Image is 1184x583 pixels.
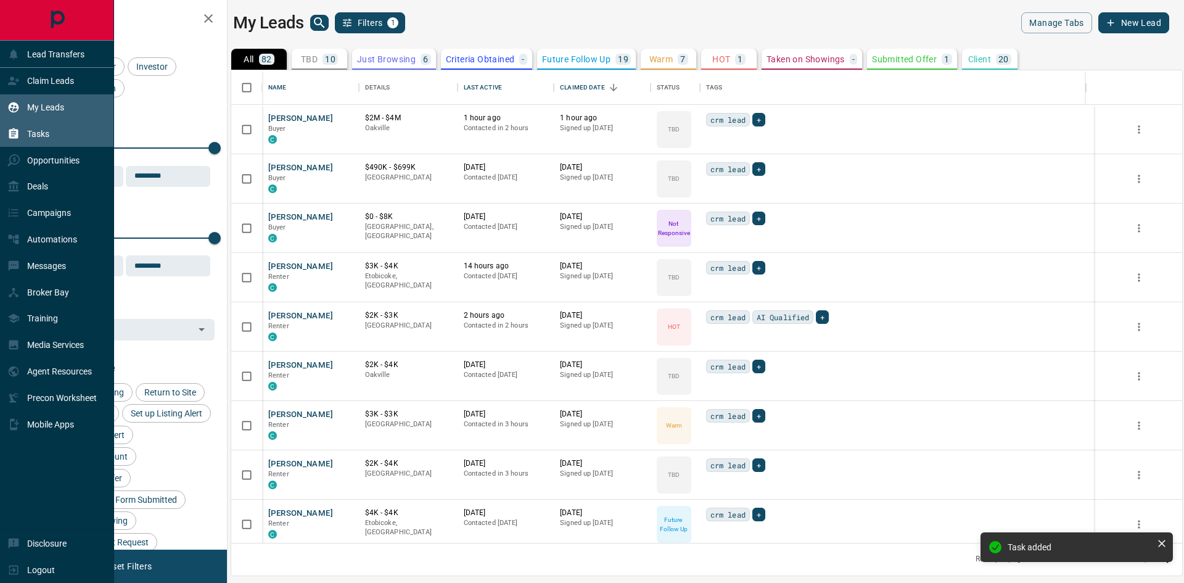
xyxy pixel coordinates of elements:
[446,55,515,64] p: Criteria Obtained
[464,508,548,518] p: [DATE]
[752,360,765,373] div: +
[752,261,765,275] div: +
[335,12,406,33] button: Filters1
[365,123,451,133] p: Oakville
[1130,219,1148,238] button: more
[268,174,286,182] span: Buyer
[752,508,765,521] div: +
[757,212,761,225] span: +
[560,222,644,232] p: Signed up [DATE]
[710,311,746,323] span: crm lead
[560,70,605,105] div: Claimed Date
[365,370,451,380] p: Oakville
[140,387,200,397] span: Return to Site
[680,55,685,64] p: 7
[738,55,742,64] p: 1
[657,70,680,105] div: Status
[976,554,1027,564] p: Rows per page:
[1130,318,1148,336] button: more
[464,261,548,271] p: 14 hours ago
[560,518,644,528] p: Signed up [DATE]
[852,55,855,64] p: -
[464,469,548,479] p: Contacted in 3 hours
[668,322,680,331] p: HOT
[301,55,318,64] p: TBD
[542,55,610,64] p: Future Follow Up
[752,409,765,423] div: +
[268,184,277,193] div: condos.ca
[268,481,277,489] div: condos.ca
[268,212,333,223] button: [PERSON_NAME]
[1098,12,1169,33] button: New Lead
[666,421,682,430] p: Warm
[365,212,451,222] p: $0 - $8K
[560,113,644,123] p: 1 hour ago
[193,321,210,338] button: Open
[365,70,390,105] div: Details
[268,409,333,421] button: [PERSON_NAME]
[268,135,277,144] div: condos.ca
[268,261,333,273] button: [PERSON_NAME]
[464,212,548,222] p: [DATE]
[757,114,761,126] span: +
[464,370,548,380] p: Contacted [DATE]
[668,174,680,183] p: TBD
[268,530,277,539] div: condos.ca
[605,79,622,96] button: Sort
[560,360,644,370] p: [DATE]
[268,371,289,379] span: Renter
[365,409,451,420] p: $3K - $3K
[464,123,548,133] p: Contacted in 2 hours
[365,261,451,271] p: $3K - $4K
[820,311,824,323] span: +
[560,212,644,222] p: [DATE]
[1130,466,1148,484] button: more
[359,70,458,105] div: Details
[560,420,644,429] p: Signed up [DATE]
[268,382,277,391] div: condos.ca
[464,310,548,321] p: 2 hours ago
[233,13,304,33] h1: My Leads
[94,556,160,577] button: Reset Filters
[365,321,451,331] p: [GEOGRAPHIC_DATA]
[136,383,205,402] div: Return to Site
[560,508,644,518] p: [DATE]
[658,515,690,534] p: Future Follow Up
[710,508,746,521] span: crm lead
[560,469,644,479] p: Signed up [DATE]
[268,458,333,470] button: [PERSON_NAME]
[365,518,451,537] p: Etobicoke, [GEOGRAPHIC_DATA]
[464,113,548,123] p: 1 hour ago
[268,273,289,281] span: Renter
[365,173,451,183] p: [GEOGRAPHIC_DATA]
[554,70,651,105] div: Claimed Date
[560,458,644,469] p: [DATE]
[365,469,451,479] p: [GEOGRAPHIC_DATA]
[658,219,690,238] p: Not Responsive
[668,470,680,479] p: TBD
[560,321,644,331] p: Signed up [DATE]
[560,162,644,173] p: [DATE]
[522,55,524,64] p: -
[757,459,761,471] span: +
[710,212,746,225] span: crm lead
[752,212,765,225] div: +
[560,123,644,133] p: Signed up [DATE]
[423,55,428,64] p: 6
[244,55,253,64] p: All
[560,173,644,183] p: Signed up [DATE]
[968,55,991,64] p: Client
[668,273,680,282] p: TBD
[464,360,548,370] p: [DATE]
[649,55,673,64] p: Warm
[122,404,211,423] div: Set up Listing Alert
[560,370,644,380] p: Signed up [DATE]
[710,360,746,373] span: crm lead
[268,283,277,292] div: condos.ca
[268,234,277,242] div: condos.ca
[464,458,548,469] p: [DATE]
[560,409,644,420] p: [DATE]
[767,55,845,64] p: Taken on Showings
[706,70,723,105] div: Tags
[1130,515,1148,534] button: more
